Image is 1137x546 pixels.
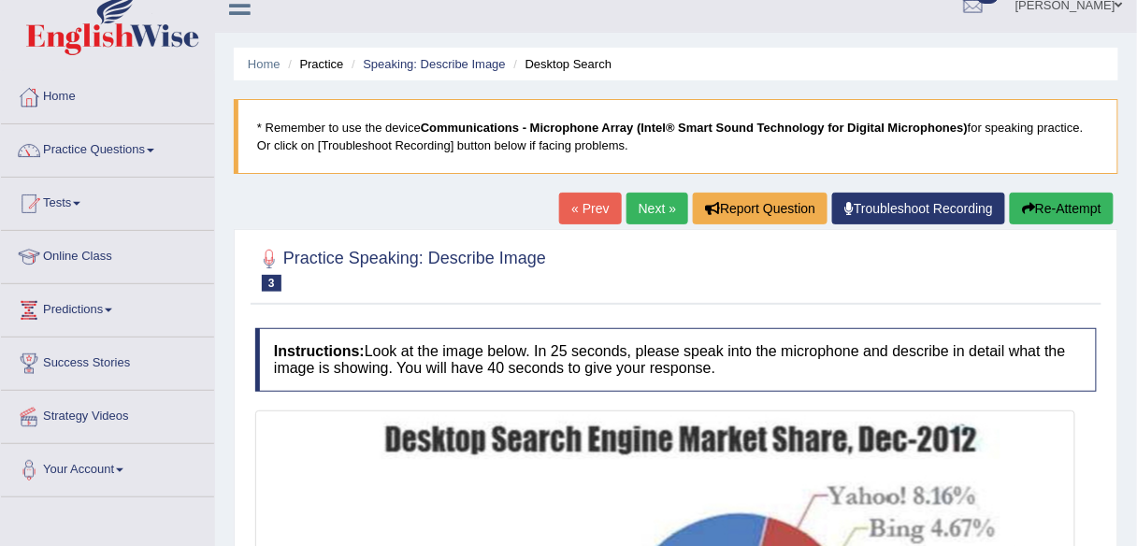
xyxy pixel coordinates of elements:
li: Desktop Search [509,55,612,73]
a: Home [1,71,214,118]
a: « Prev [559,193,621,224]
a: Practice Questions [1,124,214,171]
b: Instructions: [274,343,365,359]
a: Tests [1,178,214,224]
a: Strategy Videos [1,391,214,438]
h4: Look at the image below. In 25 seconds, please speak into the microphone and describe in detail w... [255,328,1097,391]
a: Next » [626,193,688,224]
a: Online Class [1,231,214,278]
a: Predictions [1,284,214,331]
a: Troubleshoot Recording [832,193,1005,224]
b: Communications - Microphone Array (Intel® Smart Sound Technology for Digital Microphones) [421,121,968,135]
a: Home [248,57,281,71]
li: Practice [283,55,343,73]
a: Your Account [1,444,214,491]
blockquote: * Remember to use the device for speaking practice. Or click on [Troubleshoot Recording] button b... [234,99,1118,174]
span: 3 [262,275,281,292]
a: Speaking: Describe Image [363,57,505,71]
button: Re-Attempt [1010,193,1114,224]
h2: Practice Speaking: Describe Image [255,245,546,292]
button: Report Question [693,193,828,224]
a: Success Stories [1,338,214,384]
